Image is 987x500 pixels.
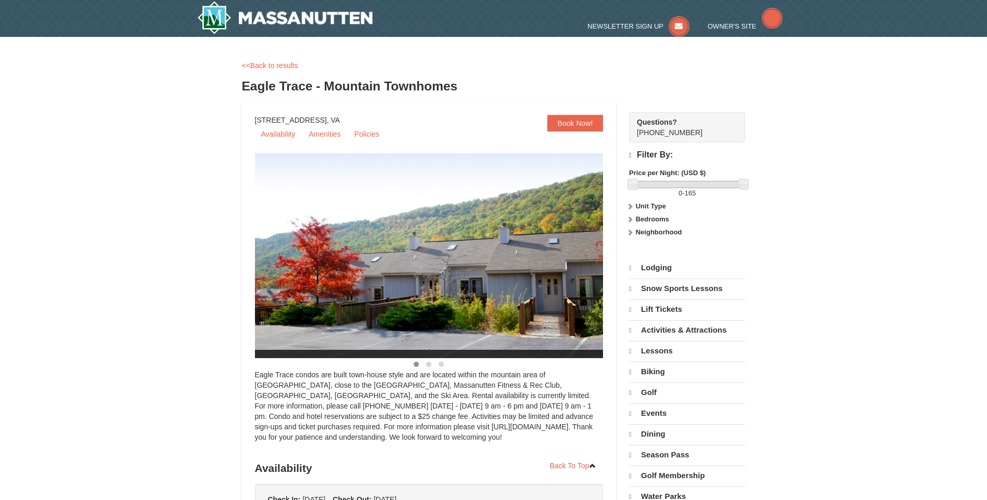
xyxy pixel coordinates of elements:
h4: Filter By: [629,150,745,160]
a: Events [629,403,745,423]
a: Amenities [302,126,347,142]
a: Activities & Attractions [629,320,745,340]
a: Snow Sports Lessons [629,279,745,298]
img: 19218983-1-9b289e55.jpg [255,153,630,358]
a: Golf Membership [629,466,745,485]
h3: Eagle Trace - Mountain Townhomes [242,76,746,97]
div: Eagle Trace condos are built town-house style and are located within the mountain area of [GEOGRA... [255,370,604,453]
a: Back To Top [543,458,604,473]
a: Newsletter Sign Up [587,22,689,30]
strong: Questions? [637,118,677,126]
a: Dining [629,424,745,444]
h3: Availability [255,458,604,479]
span: Owner's Site [708,22,757,30]
a: Biking [629,362,745,381]
label: - [629,188,745,199]
a: <<Back to results [242,61,298,70]
a: Golf [629,383,745,402]
a: Lessons [629,341,745,361]
span: 0 [678,189,682,197]
strong: Unit Type [636,202,666,210]
a: Massanutten Resort [197,1,373,34]
strong: Price per Night: (USD $) [629,169,706,177]
span: Newsletter Sign Up [587,22,663,30]
a: Lift Tickets [629,299,745,319]
a: Owner's Site [708,22,783,30]
a: Policies [348,126,386,142]
a: Book Now! [547,115,604,131]
a: Availability [255,126,302,142]
img: Massanutten Resort Logo [197,1,373,34]
span: 165 [685,189,696,197]
strong: Neighborhood [636,228,682,236]
a: Season Pass [629,445,745,465]
a: Lodging [629,258,745,278]
span: [PHONE_NUMBER] [637,117,726,137]
strong: Bedrooms [636,215,669,223]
